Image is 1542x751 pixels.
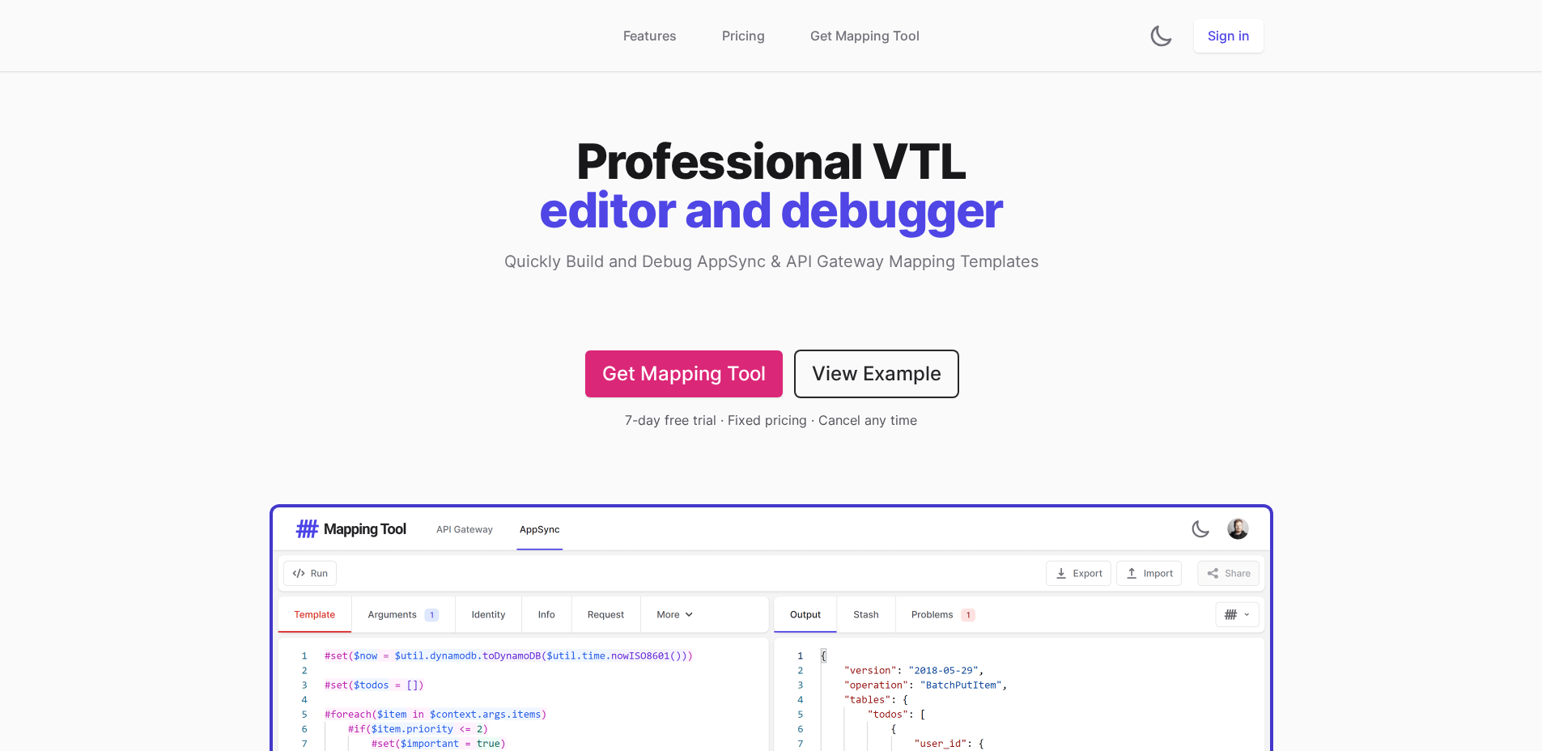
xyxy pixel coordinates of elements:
[1194,19,1264,53] a: Sign in
[585,350,783,397] a: Get Mapping Tool
[796,351,958,397] a: View Example
[273,185,1270,234] span: editor and debugger
[273,137,1270,185] span: Professional VTL
[623,26,677,45] a: Features
[625,410,917,430] div: 7-day free trial · Fixed pricing · Cancel any time
[722,26,765,45] a: Pricing
[810,26,920,45] a: Get Mapping Tool
[461,250,1082,273] p: Quickly Build and Debug AppSync & API Gateway Mapping Templates
[279,19,1264,52] nav: Global
[279,20,444,51] img: Mapping Tool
